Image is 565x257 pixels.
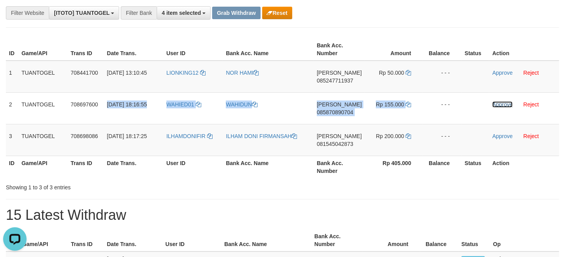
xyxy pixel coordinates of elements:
[6,6,49,20] div: Filter Website
[524,70,539,76] a: Reject
[311,229,363,252] th: Bank Acc. Number
[423,92,461,124] td: - - -
[406,70,411,76] a: Copy 50000 to clipboard
[223,38,314,61] th: Bank Acc. Name
[6,124,18,156] td: 3
[212,7,260,19] button: Grab Withdraw
[461,156,489,178] th: Status
[163,156,223,178] th: User ID
[68,229,104,252] th: Trans ID
[490,229,559,252] th: Op
[406,101,411,108] a: Copy 155000 to clipboard
[163,38,223,61] th: User ID
[226,133,297,139] a: ILHAM DONI FIRMANSAH
[492,70,513,76] a: Approve
[226,70,259,76] a: NOR HAMI
[317,109,353,115] span: Copy 085870890704 to clipboard
[107,101,147,108] span: [DATE] 18:16:55
[6,61,18,93] td: 1
[166,70,206,76] a: LIONKING12
[317,70,362,76] span: [PERSON_NAME]
[365,38,423,61] th: Amount
[6,38,18,61] th: ID
[107,70,147,76] span: [DATE] 13:10:45
[492,101,513,108] a: Approve
[492,133,513,139] a: Approve
[420,229,458,252] th: Balance
[18,61,68,93] td: TUANTOGEL
[524,101,539,108] a: Reject
[317,77,353,84] span: Copy 085247711937 to clipboard
[6,207,559,223] h1: 15 Latest Withdraw
[68,38,104,61] th: Trans ID
[166,70,198,76] span: LIONKING12
[71,101,98,108] span: 708697600
[458,229,490,252] th: Status
[376,101,404,108] span: Rp 155.000
[107,133,147,139] span: [DATE] 18:17:25
[314,156,365,178] th: Bank Acc. Number
[104,229,163,252] th: Date Trans.
[162,229,221,252] th: User ID
[71,133,98,139] span: 708698086
[221,229,311,252] th: Bank Acc. Name
[423,61,461,93] td: - - -
[18,124,68,156] td: TUANTOGEL
[71,70,98,76] span: 708441700
[262,7,292,19] button: Reset
[18,156,68,178] th: Game/API
[317,101,362,108] span: [PERSON_NAME]
[363,229,420,252] th: Amount
[121,6,157,20] div: Filter Bank
[226,101,257,108] a: WAHIDUN
[365,156,423,178] th: Rp 405.000
[524,133,539,139] a: Reject
[317,133,362,139] span: [PERSON_NAME]
[376,133,404,139] span: Rp 200.000
[3,3,27,27] button: Open LiveChat chat widget
[49,6,119,20] button: [ITOTO] TUANTOGEL
[317,141,353,147] span: Copy 081545042873 to clipboard
[423,156,461,178] th: Balance
[6,156,18,178] th: ID
[223,156,314,178] th: Bank Acc. Name
[489,38,559,61] th: Action
[489,156,559,178] th: Action
[157,6,211,20] button: 4 item selected
[166,101,201,108] a: WAHIED01
[379,70,404,76] span: Rp 50.000
[19,229,68,252] th: Game/API
[166,133,206,139] span: ILHAMDONIFIR
[18,92,68,124] td: TUANTOGEL
[166,101,194,108] span: WAHIED01
[314,38,365,61] th: Bank Acc. Number
[104,156,163,178] th: Date Trans.
[6,92,18,124] td: 2
[406,133,411,139] a: Copy 200000 to clipboard
[423,38,461,61] th: Balance
[68,156,104,178] th: Trans ID
[54,10,109,16] span: [ITOTO] TUANTOGEL
[166,133,213,139] a: ILHAMDONIFIR
[18,38,68,61] th: Game/API
[423,124,461,156] td: - - -
[162,10,201,16] span: 4 item selected
[461,38,489,61] th: Status
[6,180,230,191] div: Showing 1 to 3 of 3 entries
[104,38,163,61] th: Date Trans.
